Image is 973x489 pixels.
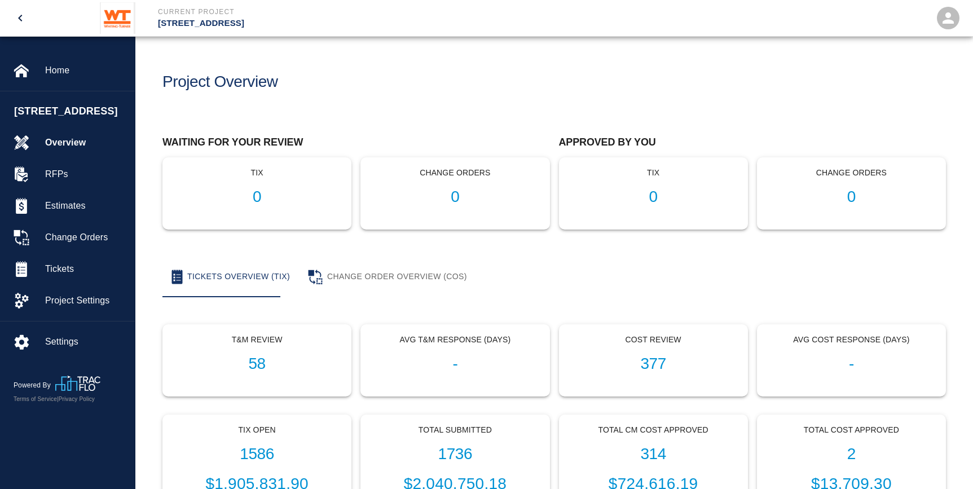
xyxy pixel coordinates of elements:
h1: 58 [172,355,342,373]
p: T&M Review [172,334,342,346]
h1: 1586 [172,445,342,464]
p: tix [172,167,342,179]
p: Total CM Cost Approved [569,424,738,436]
p: Powered By [14,380,55,390]
p: Avg T&M Response (Days) [370,334,540,346]
span: Settings [45,335,126,349]
button: Tickets Overview (TIX) [162,257,299,297]
p: tix [569,167,738,179]
h1: 2 [767,445,936,464]
h1: 0 [569,188,738,206]
h1: 0 [767,188,936,206]
p: Current Project [158,7,548,17]
a: Terms of Service [14,396,57,402]
span: RFPs [45,168,126,181]
img: Whiting-Turner [100,2,135,34]
span: Project Settings [45,294,126,307]
h1: - [370,355,540,373]
p: [STREET_ADDRESS] [158,17,548,30]
h1: 0 [172,188,342,206]
span: Change Orders [45,231,126,244]
h1: 377 [569,355,738,373]
span: Overview [45,136,126,149]
img: TracFlo [55,376,100,391]
p: Tix Open [172,424,342,436]
h1: Project Overview [162,73,278,91]
h1: 0 [370,188,540,206]
p: Total Submitted [370,424,540,436]
p: Change Orders [767,167,936,179]
p: Change Orders [370,167,540,179]
h2: Approved by you [559,136,946,149]
span: Tickets [45,262,126,276]
p: Total Cost Approved [767,424,936,436]
span: Home [45,64,126,77]
p: Cost Review [569,334,738,346]
button: Change Order Overview (COS) [299,257,476,297]
button: open drawer [7,5,34,32]
h2: Waiting for your review [162,136,550,149]
span: | [57,396,59,402]
h1: - [767,355,936,373]
span: [STREET_ADDRESS] [14,104,129,119]
h1: 1736 [370,445,540,464]
a: Privacy Policy [59,396,95,402]
p: Avg Cost Response (Days) [767,334,936,346]
span: Estimates [45,199,126,213]
h1: 314 [569,445,738,464]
